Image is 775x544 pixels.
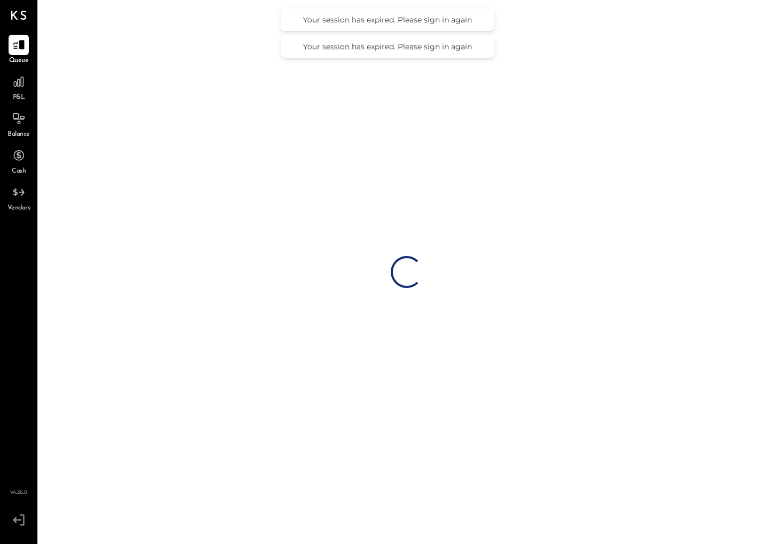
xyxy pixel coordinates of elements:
a: Cash [1,145,37,176]
span: Balance [7,130,30,139]
a: Vendors [1,182,37,213]
span: Vendors [7,204,30,213]
span: Queue [9,56,29,66]
div: Your session has expired. Please sign in again [291,15,484,25]
a: Queue [1,35,37,66]
span: P&L [13,93,25,103]
a: P&L [1,72,37,103]
span: Cash [12,167,26,176]
a: Balance [1,108,37,139]
div: Your session has expired. Please sign in again [291,42,484,51]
